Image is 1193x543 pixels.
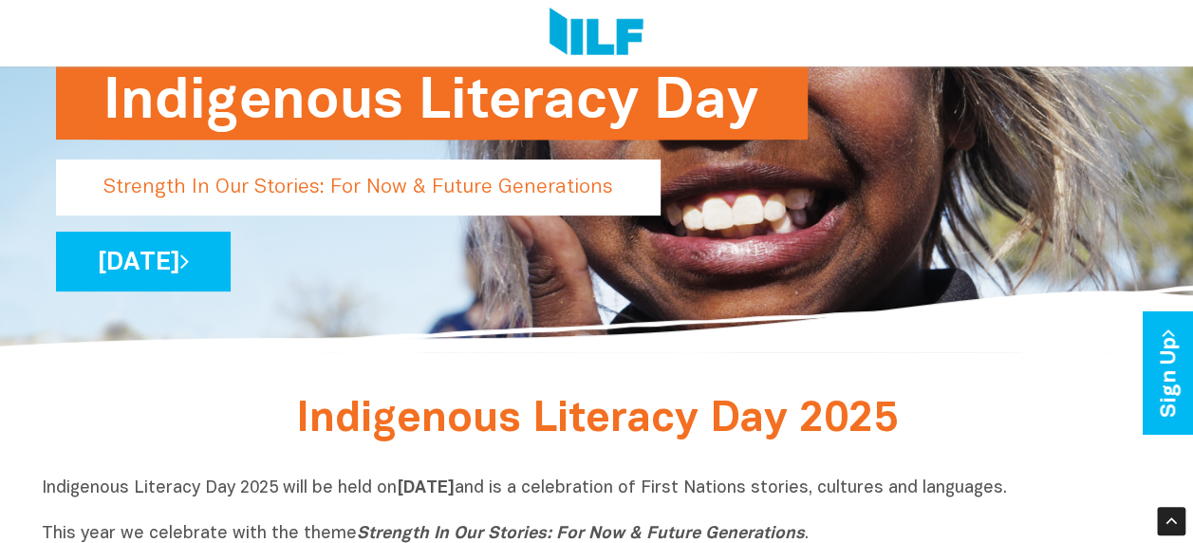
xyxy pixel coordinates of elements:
[550,8,643,59] img: Logo
[56,232,231,291] a: [DATE]
[1157,507,1185,535] div: Scroll Back to Top
[296,401,898,440] span: Indigenous Literacy Day 2025
[357,526,805,542] i: Strength In Our Stories: For Now & Future Generations
[103,63,760,140] h1: Indigenous Literacy Day
[56,159,661,215] p: Strength In Our Stories: For Now & Future Generations
[397,480,455,496] b: [DATE]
